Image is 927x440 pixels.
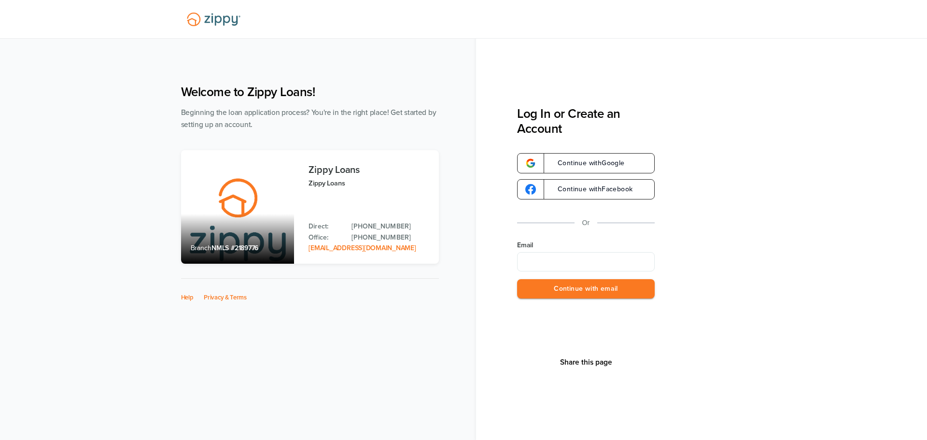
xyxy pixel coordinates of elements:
span: Branch [191,244,212,252]
h3: Log In or Create an Account [517,106,655,136]
input: Email Address [517,252,655,271]
a: Email Address: zippyguide@zippymh.com [309,244,416,252]
span: Continue with Google [548,160,625,167]
img: google-logo [525,184,536,195]
button: Share This Page [557,357,615,367]
p: Direct: [309,221,342,232]
span: Beginning the loan application process? You're in the right place! Get started by setting up an a... [181,108,436,129]
a: Help [181,294,194,301]
p: Or [582,217,590,229]
a: google-logoContinue withGoogle [517,153,655,173]
span: NMLS #2189776 [211,244,258,252]
label: Email [517,241,655,250]
p: Zippy Loans [309,178,429,189]
a: Direct Phone: 512-975-2947 [351,221,429,232]
button: Continue with email [517,279,655,299]
h3: Zippy Loans [309,165,429,175]
span: Continue with Facebook [548,186,632,193]
h1: Welcome to Zippy Loans! [181,85,439,99]
p: Office: [309,232,342,243]
a: google-logoContinue withFacebook [517,179,655,199]
a: Privacy & Terms [204,294,247,301]
img: Lender Logo [181,8,246,30]
a: Office Phone: 512-975-2947 [351,232,429,243]
img: google-logo [525,158,536,169]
